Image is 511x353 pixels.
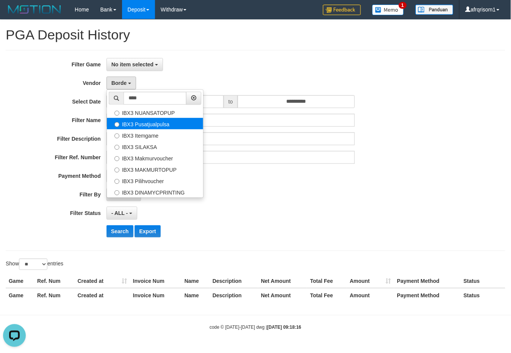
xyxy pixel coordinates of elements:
th: Description [210,288,258,302]
input: IBX3 Pilihvoucher [114,179,119,184]
th: Ref. Num [34,288,75,302]
label: IBX3 DINAMYCPRINTING [107,186,203,198]
input: IBX3 Makmurvoucher [114,156,119,161]
span: Borde [111,80,127,86]
th: Status [461,274,505,288]
th: Payment Method [394,288,461,302]
button: Search [107,225,133,237]
th: Game [6,274,34,288]
img: Button%20Memo.svg [372,5,404,15]
th: Name [182,288,210,302]
label: IBX3 Itemgame [107,129,203,141]
th: Created at [75,274,130,288]
label: IBX3 Pusatjualpulsa [107,118,203,129]
th: Game [6,288,34,302]
th: Payment Method [394,274,461,288]
button: Open LiveChat chat widget [3,3,26,26]
label: IBX3 NUANSATOPUP [107,107,203,118]
span: - ALL - [111,210,128,216]
th: Amount [347,274,394,288]
input: IBX3 SILAKSA [114,145,119,150]
label: IBX3 SILAKSA [107,141,203,152]
span: to [224,95,238,108]
label: Show entries [6,259,63,270]
span: No item selected [111,61,154,67]
button: Borde [107,77,136,89]
th: Total Fee [307,288,347,302]
th: Net Amount [258,274,307,288]
th: Invoice Num [130,288,182,302]
button: No item selected [107,58,163,71]
th: Net Amount [258,288,307,302]
small: code © [DATE]-[DATE] dwg | [210,325,301,330]
label: IBX3 Makmurvoucher [107,152,203,163]
th: Status [461,288,505,302]
th: Description [210,274,258,288]
input: IBX3 MAKMURTOPUP [114,168,119,173]
strong: [DATE] 09:18:16 [267,325,301,330]
img: panduan.png [415,5,453,15]
select: Showentries [19,259,47,270]
input: IBX3 NUANSATOPUP [114,111,119,116]
img: Feedback.jpg [323,5,361,15]
button: - ALL - [107,207,137,220]
input: IBX3 Pusatjualpulsa [114,122,119,127]
button: Export [135,225,160,237]
th: Created at [75,288,130,302]
th: Amount [347,288,394,302]
input: IBX3 Itemgame [114,133,119,138]
label: IBX3 MAKMURTOPUP [107,163,203,175]
th: Name [182,274,210,288]
input: IBX3 DINAMYCPRINTING [114,190,119,195]
label: IBX3 Pilihvoucher [107,175,203,186]
th: Invoice Num [130,274,182,288]
th: Ref. Num [34,274,75,288]
span: 1 [399,2,407,9]
th: Total Fee [307,274,347,288]
h1: PGA Deposit History [6,27,505,42]
img: MOTION_logo.png [6,4,63,15]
